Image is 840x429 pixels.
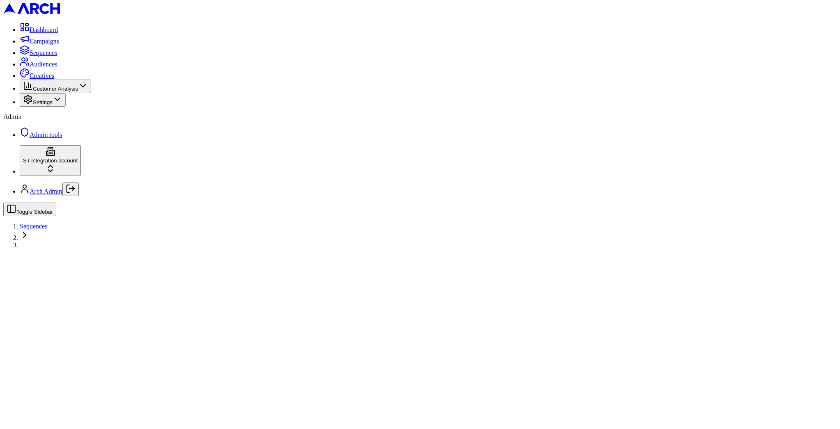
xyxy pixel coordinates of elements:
[33,99,52,105] span: Settings
[16,209,53,215] span: Toggle Sidebar
[20,80,91,93] button: Customer Analysis
[30,131,62,138] span: Admin tools
[3,223,837,242] nav: breadcrumb
[30,26,58,33] span: Dashboard
[20,49,57,56] a: Sequences
[20,26,58,33] a: Dashboard
[20,131,62,138] a: Admin tools
[3,113,837,121] div: Admin
[20,72,54,79] a: Creatives
[33,86,78,92] span: Customer Analysis
[62,183,79,196] button: Log out
[20,93,66,107] button: Settings
[20,61,57,68] a: Audiences
[20,223,48,230] a: Sequences
[3,203,56,216] button: Toggle Sidebar
[30,188,62,195] a: Arch Admin
[30,38,59,45] span: Campaigns
[20,38,59,45] a: Campaigns
[30,61,57,68] span: Audiences
[20,145,81,176] button: ST integration account
[30,72,54,79] span: Creatives
[23,157,78,164] span: ST integration account
[30,49,57,56] span: Sequences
